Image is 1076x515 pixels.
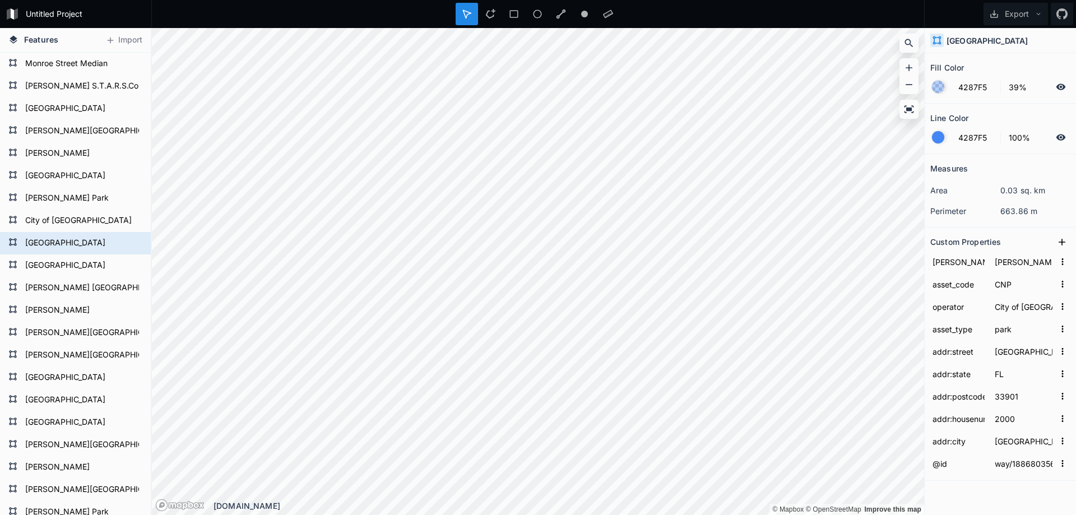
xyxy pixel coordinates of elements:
a: Mapbox [772,505,804,513]
div: [DOMAIN_NAME] [214,500,924,512]
input: Empty [992,455,1055,472]
input: Empty [992,253,1055,270]
input: Name [930,276,987,293]
a: Map feedback [864,505,921,513]
a: Mapbox logo [155,499,205,512]
button: Export [984,3,1048,25]
input: Empty [992,321,1055,337]
input: Empty [992,298,1055,315]
input: Empty [992,365,1055,382]
input: Name [930,298,987,315]
input: Name [930,321,987,337]
input: Empty [992,433,1055,449]
dt: perimeter [930,205,1000,217]
dd: 663.86 m [1000,205,1070,217]
dt: area [930,184,1000,196]
dd: 0.03 sq. km [1000,184,1070,196]
input: Empty [992,388,1055,405]
input: Empty [992,410,1055,427]
input: Name [930,455,987,472]
input: Name [930,365,987,382]
h4: [GEOGRAPHIC_DATA] [947,35,1028,47]
button: Import [100,31,148,49]
h2: Measures [930,160,968,177]
input: Name [930,388,987,405]
input: Name [930,410,987,427]
a: OpenStreetMap [806,505,861,513]
input: Empty [992,276,1055,293]
span: Features [24,34,58,45]
input: Name [930,253,987,270]
h2: Line Color [930,109,968,127]
input: Name [930,433,987,449]
input: Name [930,343,987,360]
h2: Fill Color [930,59,964,76]
input: Empty [992,343,1055,360]
h2: Custom Properties [930,233,1001,250]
